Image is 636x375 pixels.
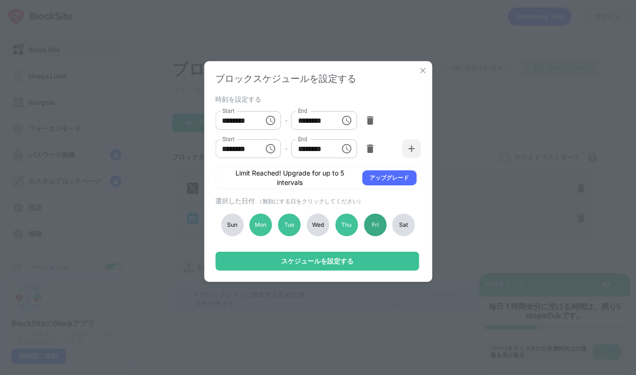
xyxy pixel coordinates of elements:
[418,66,427,75] img: x-button.svg
[306,214,329,236] div: Wed
[257,198,364,205] span: （無効にする日をクリックしてください）
[278,214,301,236] div: Tue
[285,115,288,126] div: -
[369,173,409,183] div: アップグレード
[338,139,356,158] button: Choose time, selected time is 11:59 PM
[221,214,243,236] div: Sun
[223,168,356,187] div: Limit Reached! Upgrade for up to 5 intervals
[261,139,280,158] button: Choose time, selected time is 9:00 PM
[215,95,418,103] div: 時刻を設定する
[298,135,308,143] label: End
[222,135,234,143] label: Start
[250,214,272,236] div: Mon
[298,107,308,115] label: End
[285,144,288,154] div: -
[222,107,234,115] label: Start
[335,214,358,236] div: Thu
[215,72,421,85] div: ブロックスケジュールを設定する
[261,111,280,130] button: Choose time, selected time is 9:00 AM
[338,111,356,130] button: Choose time, selected time is 5:00 PM
[281,257,353,265] div: スケジュールを設定する
[364,214,386,236] div: Fri
[393,214,415,236] div: Sat
[215,197,418,206] div: 選択した日付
